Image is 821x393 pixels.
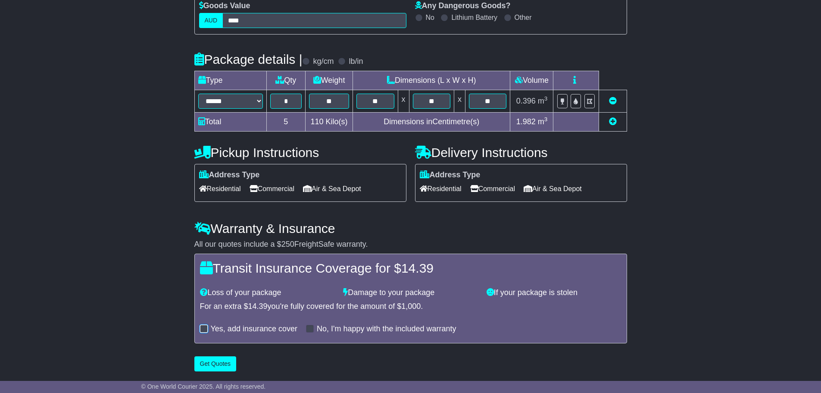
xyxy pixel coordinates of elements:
label: No, I'm happy with the included warranty [317,324,456,334]
span: Commercial [470,182,515,195]
span: m [538,97,548,105]
label: Any Dangerous Goods? [415,1,511,11]
div: Loss of your package [196,288,339,298]
span: © One World Courier 2025. All rights reserved. [141,383,266,390]
span: 14.39 [248,302,268,311]
td: 5 [266,113,306,132]
label: lb/in [349,57,363,66]
td: Kilo(s) [306,113,353,132]
a: Remove this item [609,97,617,105]
label: Other [515,13,532,22]
label: Lithium Battery [451,13,497,22]
td: Qty [266,71,306,90]
span: 1,000 [401,302,421,311]
h4: Pickup Instructions [194,145,406,160]
span: 250 [281,240,294,248]
label: Yes, add insurance cover [211,324,297,334]
td: Total [194,113,266,132]
div: Damage to your package [339,288,482,298]
td: Dimensions (L x W x H) [353,71,510,90]
label: No [426,13,434,22]
span: 1.982 [516,117,536,126]
div: For an extra $ you're fully covered for the amount of $ . [200,302,621,311]
h4: Delivery Instructions [415,145,627,160]
sup: 3 [544,116,548,123]
span: Air & Sea Depot [303,182,361,195]
span: Residential [420,182,462,195]
button: Get Quotes [194,356,237,371]
span: Air & Sea Depot [524,182,582,195]
label: Address Type [420,170,481,180]
span: Commercial [250,182,294,195]
span: 0.396 [516,97,536,105]
span: 14.39 [401,261,434,275]
h4: Warranty & Insurance [194,221,627,236]
a: Add new item [609,117,617,126]
h4: Transit Insurance Coverage for $ [200,261,621,275]
span: Residential [199,182,241,195]
div: If your package is stolen [482,288,626,298]
label: kg/cm [313,57,334,66]
td: Volume [510,71,553,90]
td: x [454,90,465,113]
td: Type [194,71,266,90]
span: m [538,117,548,126]
td: Weight [306,71,353,90]
div: All our quotes include a $ FreightSafe warranty. [194,240,627,249]
label: Goods Value [199,1,250,11]
sup: 3 [544,95,548,102]
label: Address Type [199,170,260,180]
td: x [398,90,409,113]
span: 110 [311,117,324,126]
label: AUD [199,13,223,28]
td: Dimensions in Centimetre(s) [353,113,510,132]
h4: Package details | [194,52,303,66]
